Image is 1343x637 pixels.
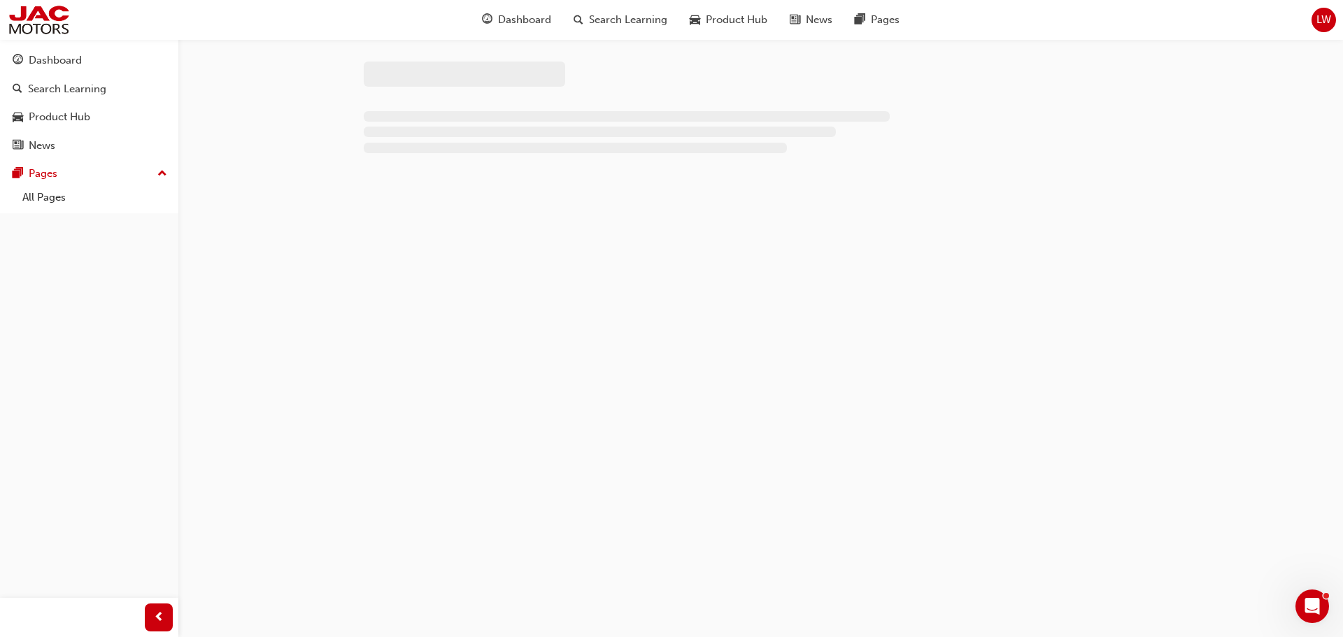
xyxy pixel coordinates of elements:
span: news-icon [790,11,800,29]
div: Product Hub [29,109,90,125]
span: pages-icon [13,168,23,180]
a: News [6,133,173,159]
span: car-icon [13,111,23,124]
a: Search Learning [6,76,173,102]
span: Product Hub [706,12,767,28]
a: All Pages [17,187,173,208]
span: Search Learning [589,12,667,28]
span: Dashboard [498,12,551,28]
a: search-iconSearch Learning [562,6,678,34]
iframe: Intercom live chat [1295,589,1329,623]
div: Pages [29,166,57,182]
a: pages-iconPages [844,6,911,34]
a: Dashboard [6,48,173,73]
span: news-icon [13,140,23,152]
span: up-icon [157,165,167,183]
a: Product Hub [6,104,173,130]
div: Search Learning [28,81,106,97]
span: car-icon [690,11,700,29]
span: LW [1316,12,1331,28]
span: prev-icon [154,609,164,627]
a: news-iconNews [779,6,844,34]
button: Pages [6,161,173,187]
span: News [806,12,832,28]
button: DashboardSearch LearningProduct HubNews [6,45,173,161]
span: search-icon [574,11,583,29]
span: guage-icon [482,11,492,29]
span: search-icon [13,83,22,96]
a: guage-iconDashboard [471,6,562,34]
img: jac-portal [7,4,71,36]
span: Pages [871,12,900,28]
span: guage-icon [13,55,23,67]
div: News [29,138,55,154]
span: pages-icon [855,11,865,29]
button: LW [1312,8,1336,32]
div: Dashboard [29,52,82,69]
a: car-iconProduct Hub [678,6,779,34]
